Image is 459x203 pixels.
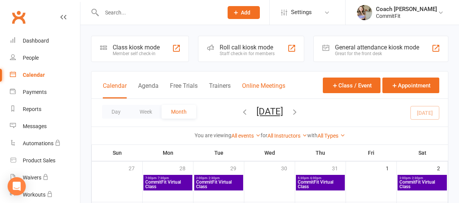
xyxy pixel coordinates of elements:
[297,180,343,189] span: CommitFit Virtual Class
[357,5,372,20] img: thumb_image1716750950.png
[220,44,275,51] div: Roll call kiosk mode
[113,44,160,51] div: Class kiosk mode
[267,133,307,139] a: All Instructors
[207,176,220,180] span: - 2:30pm
[10,152,80,169] a: Product Sales
[410,176,423,180] span: - 2:30pm
[23,123,47,129] div: Messages
[196,180,242,189] span: CommitFit Virtual Class
[399,180,445,189] span: CommitFit Virtual Class
[323,78,380,93] button: Class / Event
[399,176,445,180] span: 2:00pm
[230,162,244,174] div: 29
[23,72,45,78] div: Calendar
[23,192,46,198] div: Workouts
[376,6,437,13] div: Coach [PERSON_NAME]
[397,145,448,161] th: Sat
[220,51,275,56] div: Staff check-in for members
[23,140,53,146] div: Automations
[309,176,321,180] span: - 6:00pm
[346,145,397,161] th: Fri
[9,8,28,27] a: Clubworx
[102,105,130,119] button: Day
[10,67,80,84] a: Calendar
[10,49,80,67] a: People
[23,38,49,44] div: Dashboard
[295,145,346,161] th: Thu
[209,82,231,98] button: Trainers
[99,7,218,18] input: Search...
[376,13,437,19] div: CommitFit
[196,176,242,180] span: 2:00pm
[10,118,80,135] a: Messages
[103,82,127,98] button: Calendar
[256,106,283,117] button: [DATE]
[10,101,80,118] a: Reports
[228,6,260,19] button: Add
[241,10,250,16] span: Add
[10,32,80,49] a: Dashboard
[10,135,80,152] a: Automations
[138,82,159,98] button: Agenda
[386,162,396,174] div: 1
[23,106,41,112] div: Reports
[170,82,198,98] button: Free Trials
[193,145,244,161] th: Tue
[130,105,162,119] button: Week
[179,162,193,174] div: 28
[437,162,448,174] div: 2
[307,132,318,138] strong: with
[281,162,295,174] div: 30
[297,176,343,180] span: 5:30pm
[23,89,47,95] div: Payments
[143,145,193,161] th: Mon
[10,84,80,101] a: Payments
[145,176,191,180] span: 7:00pm
[23,55,39,61] div: People
[318,133,345,139] a: All Types
[23,174,41,181] div: Waivers
[145,180,191,189] span: CommitFit Virtual Class
[335,44,419,51] div: General attendance kiosk mode
[244,145,295,161] th: Wed
[113,51,160,56] div: Member self check-in
[291,4,312,21] span: Settings
[261,132,267,138] strong: for
[242,82,285,98] button: Online Meetings
[335,51,419,56] div: Great for the front desk
[8,177,26,195] div: Open Intercom Messenger
[23,157,55,163] div: Product Sales
[382,78,439,93] button: Appointment
[10,169,80,186] a: Waivers
[231,133,261,139] a: All events
[195,132,231,138] strong: You are viewing
[129,162,142,174] div: 27
[92,145,143,161] th: Sun
[332,162,346,174] div: 31
[162,105,196,119] button: Month
[156,176,169,180] span: - 7:30pm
